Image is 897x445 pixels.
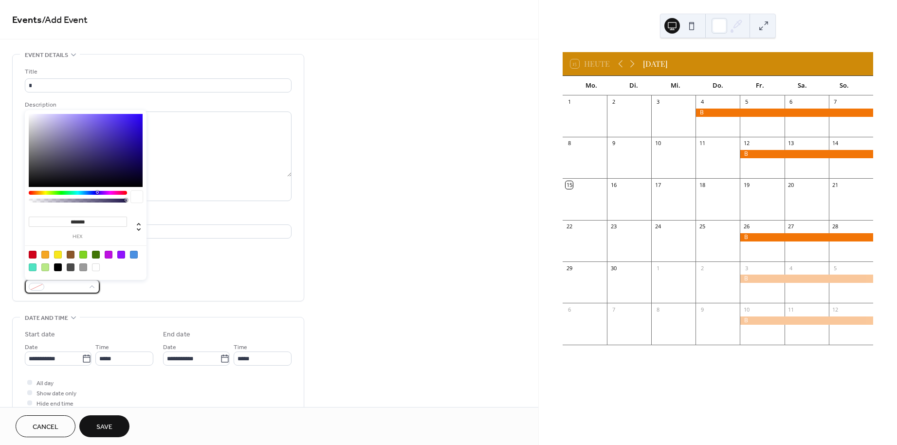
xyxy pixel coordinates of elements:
span: Date and time [25,313,68,323]
div: [DATE] [643,58,668,70]
div: 17 [654,181,661,188]
div: #D0021B [29,251,37,259]
label: hex [29,234,127,240]
div: 22 [566,223,573,230]
div: 6 [566,306,573,313]
span: Hide end time [37,399,73,409]
div: 20 [787,181,795,188]
div: 6 [787,98,795,106]
div: 8 [566,140,573,147]
div: Do. [697,76,739,95]
div: 10 [743,306,750,313]
div: #4A90E2 [130,251,138,259]
div: #9B9B9B [79,263,87,271]
div: End date [163,330,190,340]
span: Date [25,342,38,352]
div: 26 [743,223,750,230]
div: 5 [832,264,839,272]
div: Mi. [655,76,697,95]
div: #F5A623 [41,251,49,259]
div: #8B572A [67,251,74,259]
span: Cancel [33,422,58,432]
div: #F8E71C [54,251,62,259]
div: 30 [610,264,617,272]
div: 25 [698,223,706,230]
div: #4A4A4A [67,263,74,271]
div: 1 [566,98,573,106]
div: B [740,150,873,158]
div: 23 [610,223,617,230]
div: 19 [743,181,750,188]
div: B [740,275,873,283]
div: 15 [566,181,573,188]
div: #000000 [54,263,62,271]
div: Mo. [570,76,613,95]
div: Sa. [781,76,824,95]
span: / Add Event [42,11,88,30]
div: #FFFFFF [92,263,100,271]
div: 3 [743,264,750,272]
div: 2 [698,264,706,272]
span: Event details [25,50,68,60]
div: Description [25,100,290,110]
div: 3 [654,98,661,106]
span: Show date only [37,389,76,399]
div: 7 [610,306,617,313]
div: 11 [698,140,706,147]
div: 12 [743,140,750,147]
div: 13 [787,140,795,147]
span: Save [96,422,112,432]
div: #9013FE [117,251,125,259]
div: 11 [787,306,795,313]
div: Title [25,67,290,77]
div: 4 [698,98,706,106]
div: 21 [832,181,839,188]
div: 7 [832,98,839,106]
span: Date [163,342,176,352]
div: #7ED321 [79,251,87,259]
a: Events [12,11,42,30]
div: 24 [654,223,661,230]
div: 9 [610,140,617,147]
div: #417505 [92,251,100,259]
div: 8 [654,306,661,313]
div: So. [823,76,865,95]
div: Location [25,213,290,223]
div: 29 [566,264,573,272]
div: B [696,109,873,117]
div: B [740,233,873,241]
button: Save [79,415,129,437]
div: 14 [832,140,839,147]
div: #BD10E0 [105,251,112,259]
div: Start date [25,330,55,340]
div: 18 [698,181,706,188]
div: 2 [610,98,617,106]
div: B [740,316,873,325]
div: 27 [787,223,795,230]
div: 4 [787,264,795,272]
div: Di. [612,76,655,95]
div: Fr. [739,76,781,95]
span: All day [37,378,54,389]
div: 1 [654,264,661,272]
div: #B8E986 [41,263,49,271]
div: 12 [832,306,839,313]
div: 5 [743,98,750,106]
div: 28 [832,223,839,230]
div: 16 [610,181,617,188]
div: #50E3C2 [29,263,37,271]
div: 9 [698,306,706,313]
span: Time [95,342,109,352]
button: Cancel [16,415,75,437]
div: 10 [654,140,661,147]
span: Time [234,342,247,352]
